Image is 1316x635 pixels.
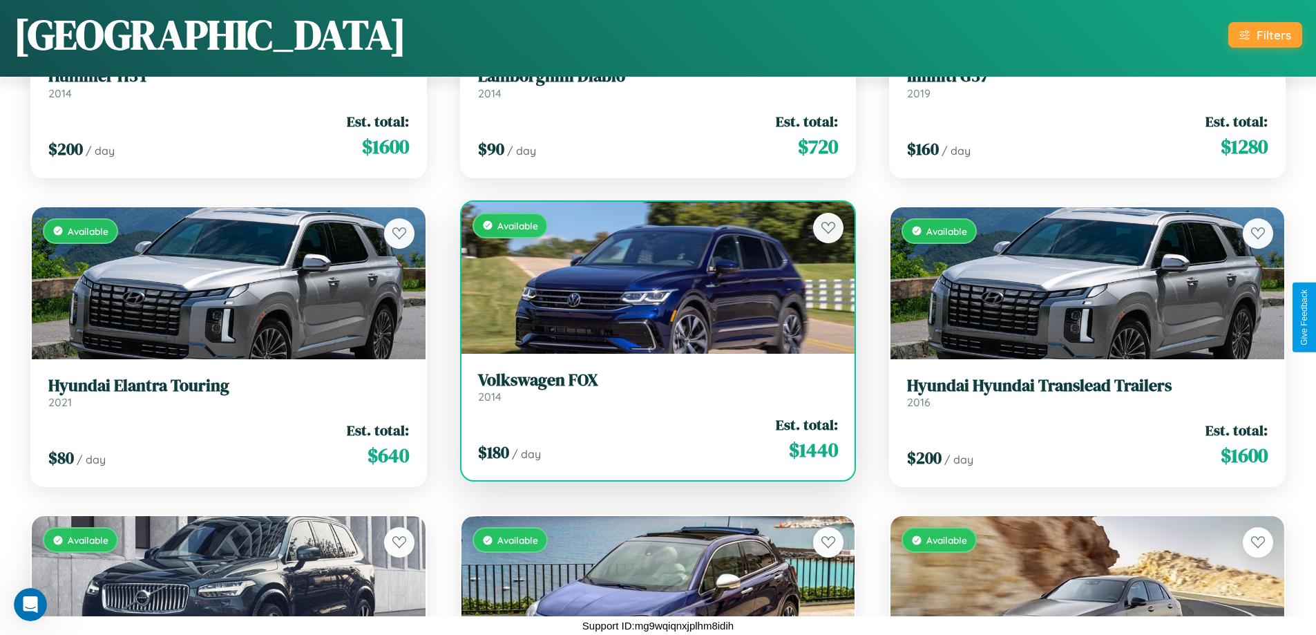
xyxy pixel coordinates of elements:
span: 2021 [48,395,72,409]
span: 2014 [48,86,72,100]
span: Est. total: [347,111,409,131]
a: Lamborghini Diablo2014 [478,66,839,100]
span: $ 1440 [789,436,838,464]
span: $ 80 [48,446,74,469]
p: Support ID: mg9wqiqnxjplhm8idih [582,616,734,635]
span: Available [68,534,108,546]
h3: Volkswagen FOX [478,370,839,390]
span: / day [942,144,971,158]
a: Volkswagen FOX2014 [478,370,839,404]
span: Est. total: [776,415,838,435]
span: / day [86,144,115,158]
h3: Hyundai Hyundai Translead Trailers [907,376,1268,396]
span: Est. total: [1205,420,1268,440]
button: Filters [1228,22,1302,48]
h3: Hummer H3T [48,66,409,86]
span: / day [944,453,973,466]
h3: Lamborghini Diablo [478,66,839,86]
span: 2014 [478,86,502,100]
span: $ 160 [907,138,939,160]
span: $ 640 [368,442,409,469]
span: / day [512,447,541,461]
span: $ 200 [907,446,942,469]
span: Available [497,220,538,231]
span: / day [507,144,536,158]
span: Est. total: [347,420,409,440]
iframe: Intercom live chat [14,588,47,621]
span: Available [497,534,538,546]
span: Available [68,225,108,237]
span: Available [926,225,967,237]
h3: Hyundai Elantra Touring [48,376,409,396]
span: 2014 [478,390,502,404]
div: Give Feedback [1299,290,1309,345]
span: $ 200 [48,138,83,160]
span: Est. total: [776,111,838,131]
h1: [GEOGRAPHIC_DATA] [14,6,406,63]
div: Filters [1257,28,1291,42]
span: $ 1280 [1221,133,1268,160]
span: $ 90 [478,138,504,160]
a: Hummer H3T2014 [48,66,409,100]
span: 2019 [907,86,931,100]
span: Available [926,534,967,546]
span: $ 180 [478,441,509,464]
a: Hyundai Hyundai Translead Trailers2016 [907,376,1268,410]
span: 2016 [907,395,931,409]
span: $ 1600 [1221,442,1268,469]
a: Hyundai Elantra Touring2021 [48,376,409,410]
a: Infiniti G372019 [907,66,1268,100]
h3: Infiniti G37 [907,66,1268,86]
span: Est. total: [1205,111,1268,131]
span: $ 1600 [362,133,409,160]
span: / day [77,453,106,466]
span: $ 720 [798,133,838,160]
